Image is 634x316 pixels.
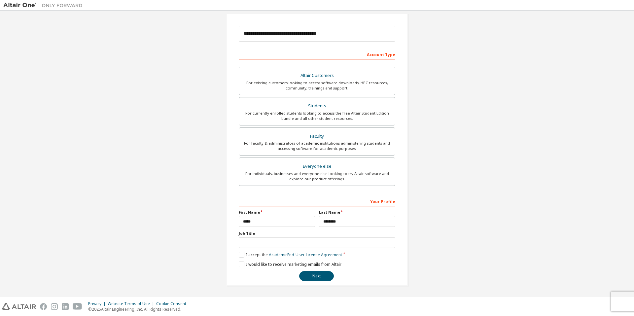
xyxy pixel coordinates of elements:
[269,252,342,258] a: Academic End-User License Agreement
[239,49,395,59] div: Account Type
[239,262,341,267] label: I would like to receive marketing emails from Altair
[243,132,391,141] div: Faculty
[299,271,334,281] button: Next
[243,71,391,80] div: Altair Customers
[239,231,395,236] label: Job Title
[243,171,391,182] div: For individuals, businesses and everyone else looking to try Altair software and explore our prod...
[243,141,391,151] div: For faculty & administrators of academic institutions administering students and accessing softwa...
[3,2,86,9] img: Altair One
[243,80,391,91] div: For existing customers looking to access software downloads, HPC resources, community, trainings ...
[51,303,58,310] img: instagram.svg
[239,252,342,258] label: I accept the
[40,303,47,310] img: facebook.svg
[62,303,69,310] img: linkedin.svg
[88,306,190,312] p: © 2025 Altair Engineering, Inc. All Rights Reserved.
[319,210,395,215] label: Last Name
[108,301,156,306] div: Website Terms of Use
[243,101,391,111] div: Students
[239,210,315,215] label: First Name
[243,162,391,171] div: Everyone else
[73,303,82,310] img: youtube.svg
[88,301,108,306] div: Privacy
[243,111,391,121] div: For currently enrolled students looking to access the free Altair Student Edition bundle and all ...
[2,303,36,310] img: altair_logo.svg
[156,301,190,306] div: Cookie Consent
[239,196,395,206] div: Your Profile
